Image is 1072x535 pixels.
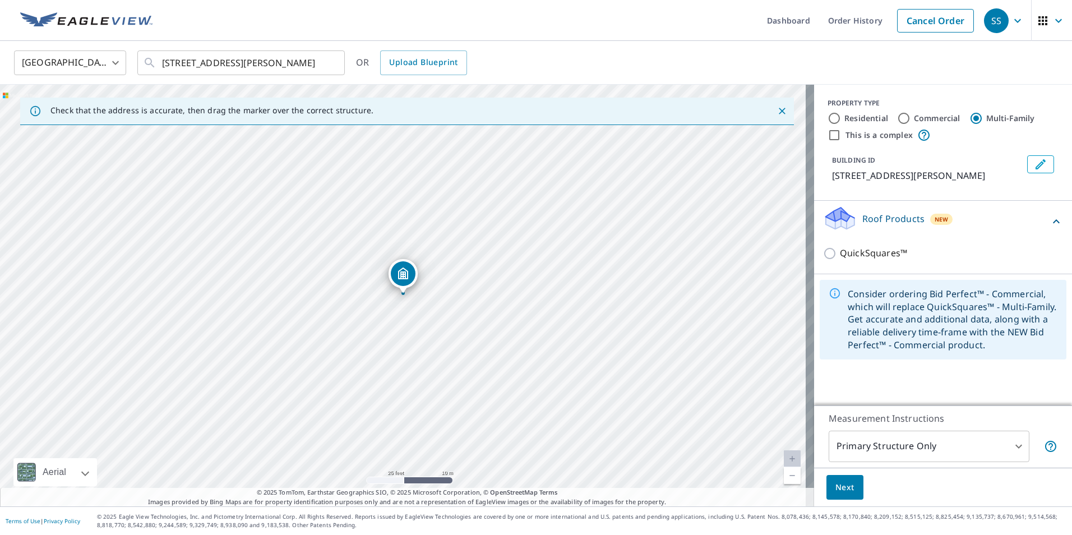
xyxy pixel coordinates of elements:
[829,412,1057,425] p: Measurement Instructions
[914,113,960,124] label: Commercial
[844,113,888,124] label: Residential
[539,488,558,496] a: Terms
[1027,155,1054,173] button: Edit building 1
[845,130,913,141] label: This is a complex
[984,8,1009,33] div: SS
[380,50,466,75] a: Upload Blueprint
[356,50,467,75] div: OR
[6,518,80,524] p: |
[50,105,373,116] p: Check that the address is accurate, then drag the marker over the correct structure.
[13,458,97,486] div: Aerial
[775,104,789,118] button: Close
[162,47,322,79] input: Search by address or latitude-longitude
[39,458,70,486] div: Aerial
[44,517,80,525] a: Privacy Policy
[840,246,907,260] p: QuickSquares™
[14,47,126,79] div: [GEOGRAPHIC_DATA]
[832,155,875,165] p: BUILDING ID
[784,450,801,467] a: Current Level 20, Zoom In Disabled
[257,488,558,497] span: © 2025 TomTom, Earthstar Geographics SIO, © 2025 Microsoft Corporation, ©
[97,513,1066,529] p: © 2025 Eagle View Technologies, Inc. and Pictometry International Corp. All Rights Reserved. Repo...
[897,9,974,33] a: Cancel Order
[6,517,40,525] a: Terms of Use
[823,205,1063,237] div: Roof ProductsNew
[389,56,458,70] span: Upload Blueprint
[829,431,1029,462] div: Primary Structure Only
[784,467,801,484] a: Current Level 20, Zoom Out
[389,259,418,294] div: Dropped pin, building 1, MultiFamily property, 4300 Montgomery Ave Bethesda, MD 20814
[490,488,537,496] a: OpenStreetMap
[848,283,1057,356] div: Consider ordering Bid Perfect™ - Commercial, which will replace QuickSquares™ - Multi-Family. Get...
[986,113,1035,124] label: Multi-Family
[20,12,153,29] img: EV Logo
[1044,440,1057,453] span: Your report will include only the primary structure on the property. For example, a detached gara...
[835,481,854,495] span: Next
[832,169,1023,182] p: [STREET_ADDRESS][PERSON_NAME]
[935,215,949,224] span: New
[826,475,863,500] button: Next
[862,212,925,225] p: Roof Products
[828,98,1059,108] div: PROPERTY TYPE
